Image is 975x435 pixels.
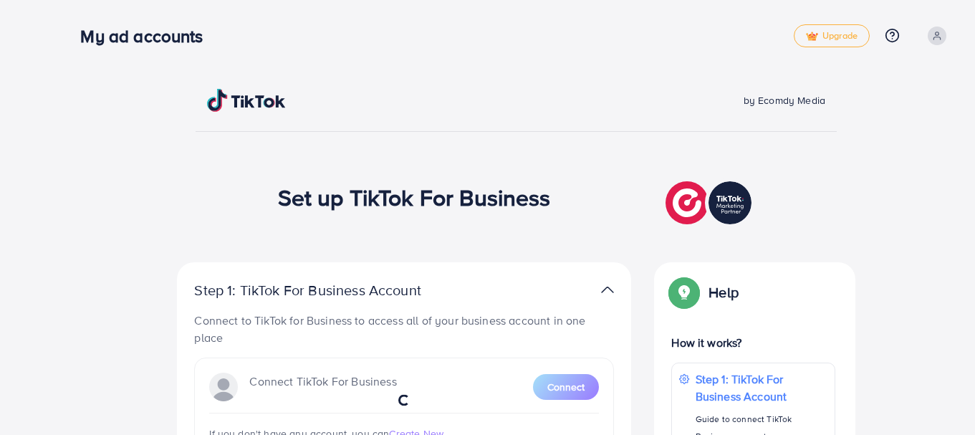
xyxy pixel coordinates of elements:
p: Step 1: TikTok For Business Account [696,371,827,405]
p: How it works? [671,334,835,351]
img: TikTok partner [601,279,614,300]
span: Upgrade [806,31,858,42]
span: by Ecomdy Media [744,93,825,107]
h3: My ad accounts [80,26,214,47]
img: TikTok [207,89,286,112]
img: TikTok partner [666,178,755,228]
h1: Set up TikTok For Business [278,183,551,211]
a: tickUpgrade [794,24,870,47]
p: Step 1: TikTok For Business Account [194,282,466,299]
img: tick [806,32,818,42]
p: Help [709,284,739,301]
img: Popup guide [671,279,697,305]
